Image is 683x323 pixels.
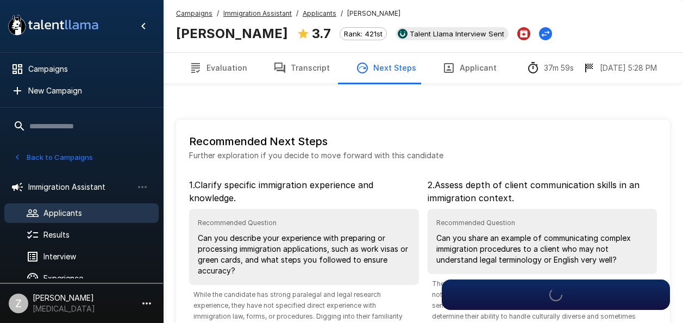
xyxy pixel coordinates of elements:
b: 3.7 [312,26,331,41]
div: The time between starting and completing the interview [527,61,574,74]
b: [PERSON_NAME] [176,26,288,41]
button: Change Stage [539,27,552,40]
button: Next Steps [343,53,429,83]
p: Further exploration if you decide to move forward with this candidate [189,150,657,161]
p: 1 . Clarify specific immigration experience and knowledge. [189,178,419,204]
button: Evaluation [176,53,260,83]
div: View profile in UKG [396,27,509,40]
p: 37m 59s [544,63,574,73]
span: Talent Llama Interview Sent [405,29,509,38]
button: Transcript [260,53,343,83]
p: [DATE] 5:28 PM [600,63,657,73]
span: Rank: 421st [340,29,386,38]
h6: Recommended Next Steps [189,133,657,150]
span: Recommended Question [198,218,410,228]
p: Can you describe your experience with preparing or processing immigration applications, such as w... [198,233,410,276]
div: The date and time when the interview was completed [582,61,657,74]
span: Recommended Question [436,218,649,228]
p: Can you share an example of communicating complex immigration procedures to a client who may not ... [436,233,649,265]
img: ukg_logo.jpeg [398,29,408,39]
p: 2 . Assess depth of client communication skills in an immigration context. [428,178,657,204]
button: Archive Applicant [517,27,530,40]
button: Applicant [429,53,510,83]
